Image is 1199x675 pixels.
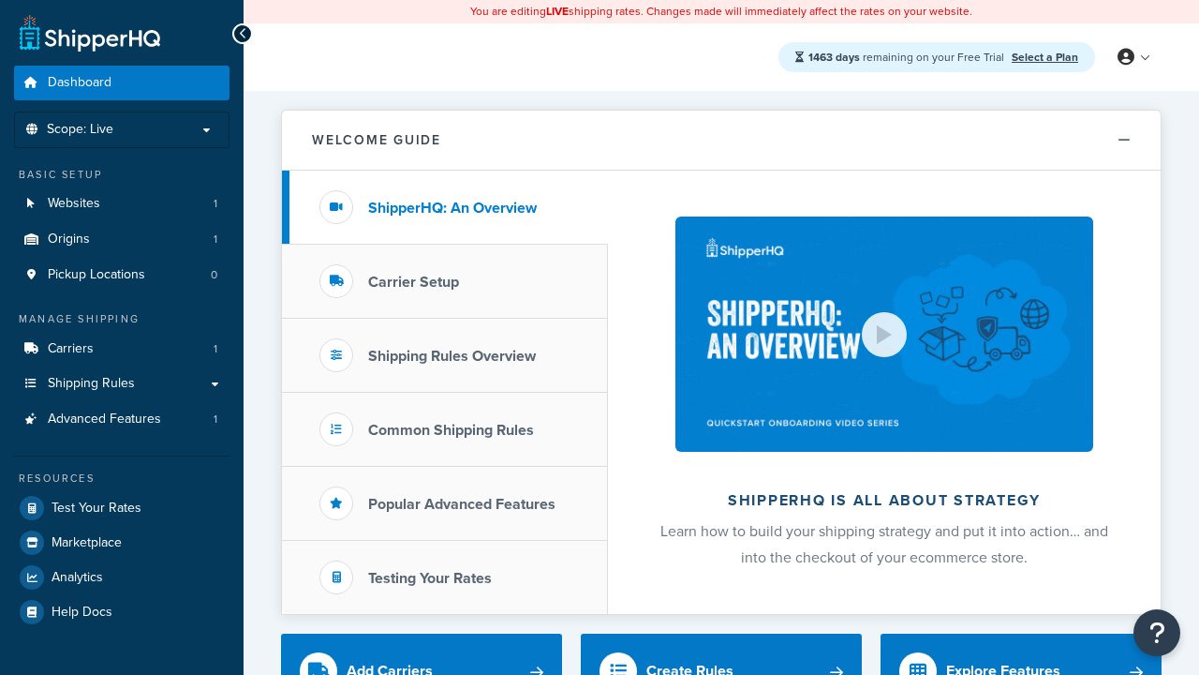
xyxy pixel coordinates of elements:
[14,222,229,257] li: Origins
[14,332,229,367] a: Carriers1
[14,491,229,525] a: Test Your Rates
[52,535,122,551] span: Marketplace
[546,3,569,20] b: LIVE
[14,367,229,401] a: Shipping Rules
[368,496,555,513] h3: Popular Advanced Features
[48,376,135,392] span: Shipping Rules
[14,187,229,221] a: Websites1
[14,402,229,437] a: Advanced Features1
[312,133,441,147] h2: Welcome Guide
[14,595,229,629] a: Help Docs
[48,341,94,357] span: Carriers
[52,605,112,621] span: Help Docs
[808,49,1007,66] span: remaining on your Free Trial
[14,258,229,292] a: Pickup Locations0
[48,196,100,212] span: Websites
[14,526,229,560] a: Marketplace
[14,66,229,100] a: Dashboard
[214,412,217,427] span: 1
[14,402,229,437] li: Advanced Features
[14,187,229,221] li: Websites
[214,341,217,357] span: 1
[14,332,229,367] li: Carriers
[52,570,103,586] span: Analytics
[47,122,113,138] span: Scope: Live
[14,561,229,594] a: Analytics
[48,267,145,283] span: Pickup Locations
[1012,49,1078,66] a: Select a Plan
[52,501,141,517] span: Test Your Rates
[368,570,492,587] h3: Testing Your Rates
[368,274,459,291] h3: Carrier Setup
[660,520,1108,568] span: Learn how to build your shipping strategy and put it into action… and into the checkout of your e...
[48,412,161,427] span: Advanced Features
[368,200,537,217] h3: ShipperHQ: An Overview
[658,492,1111,509] h2: ShipperHQ is all about strategy
[214,196,217,212] span: 1
[368,422,534,439] h3: Common Shipping Rules
[48,75,111,91] span: Dashboard
[282,111,1161,171] button: Welcome Guide
[214,232,217,247] span: 1
[14,311,229,327] div: Manage Shipping
[14,222,229,257] a: Origins1
[211,267,217,283] span: 0
[808,49,860,66] strong: 1463 days
[368,348,536,365] h3: Shipping Rules Overview
[1133,609,1180,656] button: Open Resource Center
[675,217,1093,452] img: ShipperHQ is all about strategy
[14,167,229,183] div: Basic Setup
[14,471,229,487] div: Resources
[14,258,229,292] li: Pickup Locations
[48,232,90,247] span: Origins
